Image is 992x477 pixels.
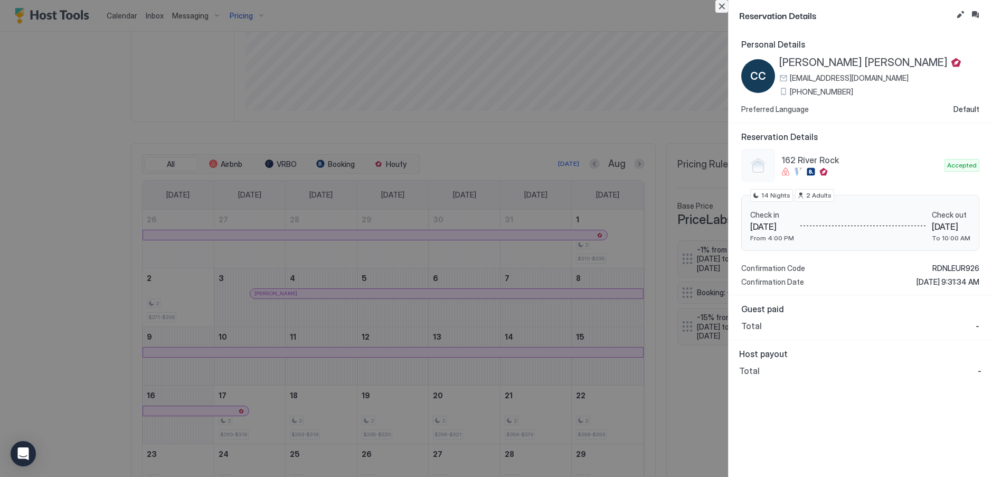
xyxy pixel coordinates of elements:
span: [EMAIL_ADDRESS][DOMAIN_NAME] [790,73,909,83]
span: Total [739,366,760,376]
span: [PERSON_NAME] [PERSON_NAME] [779,56,948,69]
span: - [976,321,979,331]
div: Open Intercom Messenger [11,441,36,466]
span: RDNLEUR926 [932,264,979,273]
span: - [978,366,981,376]
span: 162 River Rock [781,155,940,165]
span: [DATE] [932,221,970,232]
span: Check out [932,210,970,220]
button: Edit reservation [954,8,967,21]
span: From 4:00 PM [750,234,794,242]
span: Reservation Details [739,8,952,22]
span: Reservation Details [741,132,979,142]
span: Guest paid [741,304,979,314]
span: [DATE] [750,221,794,232]
button: Inbox [969,8,981,21]
span: Confirmation Date [741,277,804,287]
span: Check in [750,210,794,220]
span: To 10:00 AM [932,234,970,242]
span: Confirmation Code [741,264,805,273]
span: Accepted [947,161,977,170]
span: Preferred Language [741,105,809,114]
span: [DATE] 9:31:34 AM [917,277,979,287]
span: 14 Nights [761,191,790,200]
span: Total [741,321,762,331]
span: Personal Details [741,39,979,50]
span: [PHONE_NUMBER] [790,87,853,97]
span: 2 Adults [806,191,832,200]
span: Default [953,105,979,114]
span: Host payout [739,349,981,359]
span: CC [750,68,766,84]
